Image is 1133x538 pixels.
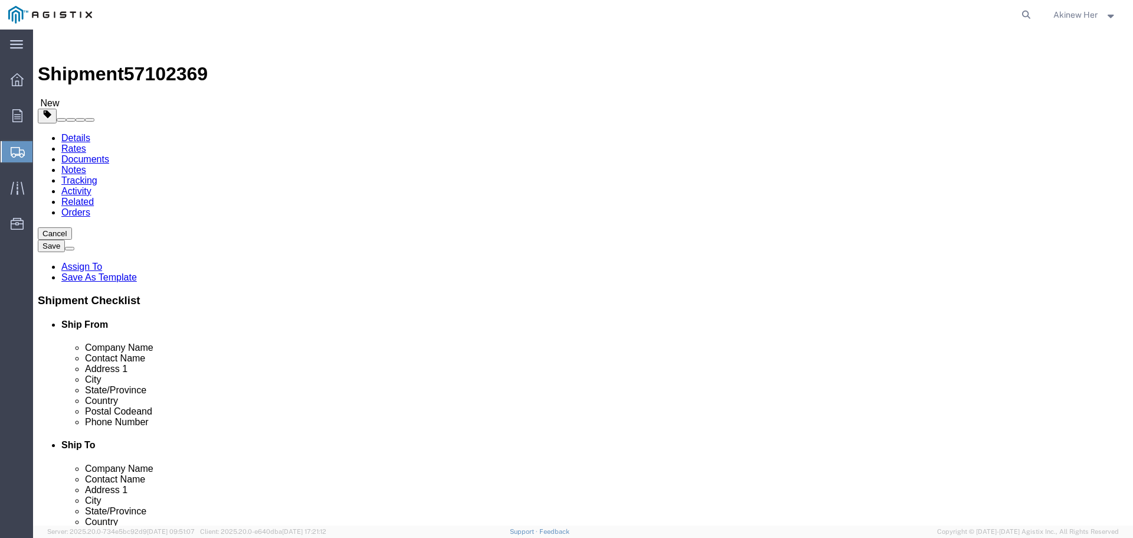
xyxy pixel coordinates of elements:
a: Support [510,528,539,535]
span: [DATE] 09:51:07 [147,528,195,535]
span: Copyright © [DATE]-[DATE] Agistix Inc., All Rights Reserved [937,527,1119,537]
img: logo [8,6,92,24]
span: Server: 2025.20.0-734e5bc92d9 [47,528,195,535]
span: Akinew Her [1053,8,1098,21]
a: Feedback [539,528,569,535]
span: [DATE] 17:21:12 [282,528,326,535]
iframe: FS Legacy Container [33,30,1133,526]
span: Client: 2025.20.0-e640dba [200,528,326,535]
button: Akinew Her [1053,8,1117,22]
